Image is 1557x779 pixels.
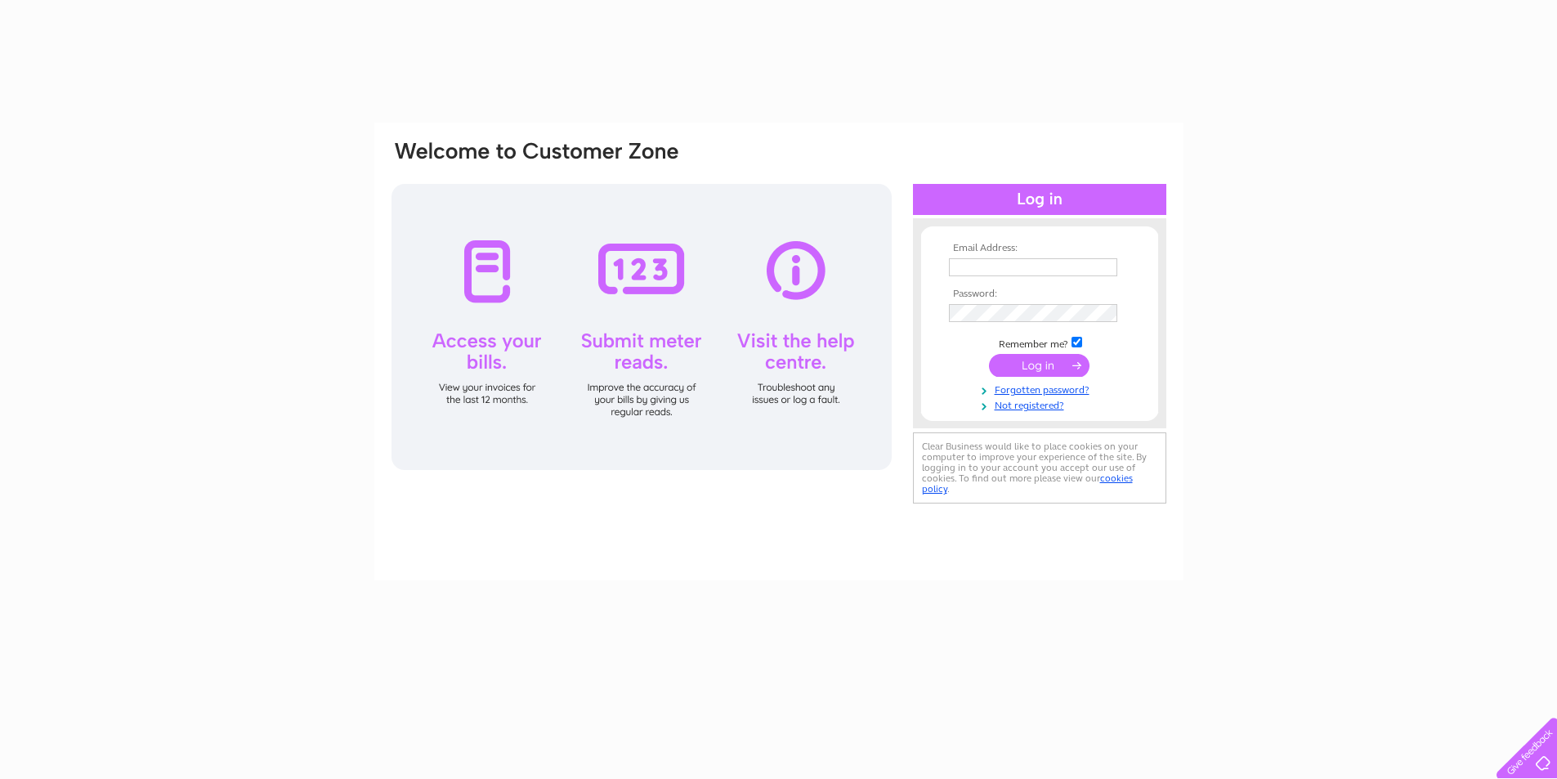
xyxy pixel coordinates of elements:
[913,432,1166,504] div: Clear Business would like to place cookies on your computer to improve your experience of the sit...
[945,289,1134,300] th: Password:
[922,472,1133,495] a: cookies policy
[989,354,1089,377] input: Submit
[949,396,1134,412] a: Not registered?
[945,243,1134,254] th: Email Address:
[949,381,1134,396] a: Forgotten password?
[945,334,1134,351] td: Remember me?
